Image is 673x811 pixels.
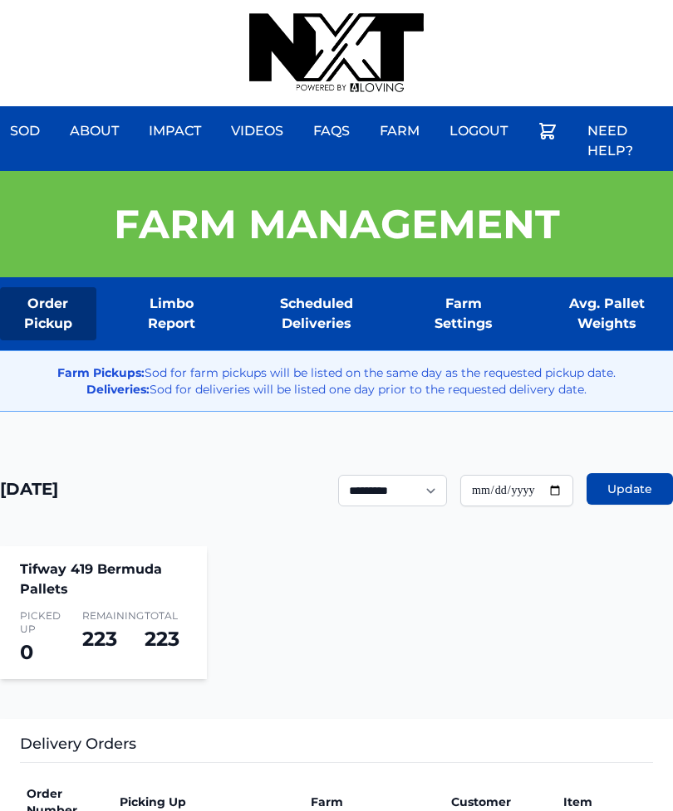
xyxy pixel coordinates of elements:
span: 223 [145,627,179,651]
img: nextdaysod.com Logo [249,13,424,93]
a: Impact [139,111,211,151]
a: Scheduled Deliveries [247,287,386,340]
span: Update [607,481,652,497]
a: Farm [370,111,430,151]
a: Videos [221,111,293,151]
span: Total [145,609,187,623]
h4: Tifway 419 Bermuda Pallets [20,559,187,599]
h3: Delivery Orders [20,732,653,763]
strong: Deliveries: [86,382,150,397]
span: Remaining [82,609,125,623]
button: Update [587,473,673,505]
strong: Farm Pickups: [57,365,145,380]
span: Picked Up [20,609,62,636]
a: FAQs [303,111,360,151]
h1: Farm Management [114,204,560,244]
a: Limbo Report [123,287,221,340]
a: Farm Settings [413,287,513,340]
a: Avg. Pallet Weights [540,287,673,340]
span: 223 [82,627,117,651]
a: Need Help? [577,111,673,171]
a: About [60,111,129,151]
span: 0 [20,640,33,664]
a: Logout [440,111,518,151]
